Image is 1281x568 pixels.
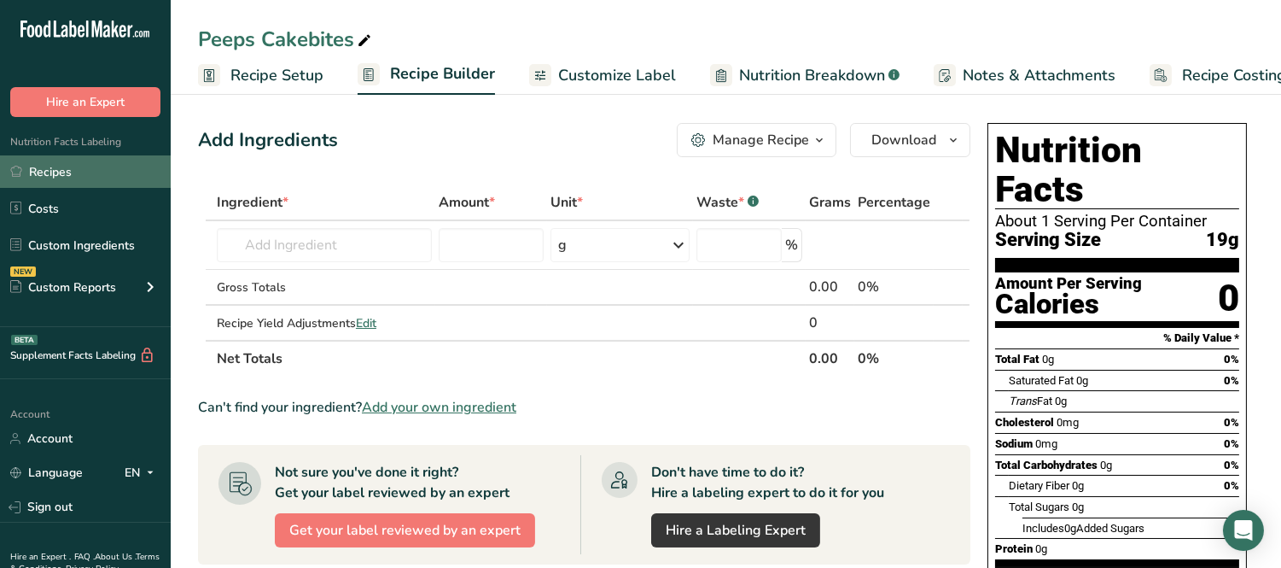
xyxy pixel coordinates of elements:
[356,315,376,331] span: Edit
[806,340,854,376] th: 0.00
[995,230,1101,251] span: Serving Size
[390,62,495,85] span: Recipe Builder
[809,313,851,333] div: 0
[1224,459,1239,471] span: 0%
[995,437,1033,450] span: Sodium
[10,87,160,117] button: Hire an Expert
[1218,276,1239,321] div: 0
[995,459,1098,471] span: Total Carbohydrates
[1022,522,1144,535] span: Includes Added Sugars
[10,551,71,563] a: Hire an Expert .
[871,130,936,150] span: Download
[1076,374,1088,387] span: 0g
[1206,230,1239,251] span: 19g
[198,24,375,55] div: Peeps Cakebites
[558,64,676,87] span: Customize Label
[995,131,1239,209] h1: Nutrition Facts
[1057,416,1079,429] span: 0mg
[1072,479,1084,492] span: 0g
[1009,374,1074,387] span: Saturated Fat
[358,55,495,96] a: Recipe Builder
[858,192,930,213] span: Percentage
[95,551,136,563] a: About Us .
[1224,416,1239,429] span: 0%
[217,278,432,296] div: Gross Totals
[230,64,323,87] span: Recipe Setup
[677,123,836,157] button: Manage Recipe
[696,192,759,213] div: Waste
[934,56,1115,95] a: Notes & Attachments
[858,277,930,297] div: 0%
[217,314,432,332] div: Recipe Yield Adjustments
[198,397,970,418] div: Can't find your ingredient?
[995,542,1033,555] span: Protein
[550,192,583,213] span: Unit
[10,266,36,277] div: NEW
[995,292,1142,317] div: Calories
[289,520,521,541] span: Get your label reviewed by an expert
[1055,395,1067,407] span: 0g
[217,192,288,213] span: Ingredient
[854,340,934,376] th: 0%
[1009,479,1069,492] span: Dietary Fiber
[995,353,1039,366] span: Total Fat
[125,463,160,483] div: EN
[1009,395,1037,407] i: Trans
[995,276,1142,292] div: Amount Per Serving
[1035,542,1047,555] span: 0g
[1223,510,1264,551] div: Open Intercom Messenger
[995,416,1054,429] span: Cholesterol
[850,123,970,157] button: Download
[439,192,495,213] span: Amount
[275,462,509,503] div: Not sure you've done it right? Get your label reviewed by an expert
[74,551,95,563] a: FAQ .
[1224,374,1239,387] span: 0%
[1224,353,1239,366] span: 0%
[1009,395,1052,407] span: Fat
[198,56,323,95] a: Recipe Setup
[1035,437,1057,450] span: 0mg
[198,126,338,155] div: Add Ingredients
[809,192,851,213] span: Grams
[11,335,38,345] div: BETA
[651,513,820,548] a: Hire a Labeling Expert
[651,462,884,503] div: Don't have time to do it? Hire a labeling expert to do it for you
[275,513,535,548] button: Get your label reviewed by an expert
[217,228,432,262] input: Add Ingredient
[10,458,83,488] a: Language
[710,56,900,95] a: Nutrition Breakdown
[739,64,885,87] span: Nutrition Breakdown
[1009,501,1069,513] span: Total Sugars
[963,64,1115,87] span: Notes & Attachments
[1072,501,1084,513] span: 0g
[1100,459,1112,471] span: 0g
[995,213,1239,230] div: About 1 Serving Per Container
[1224,437,1239,450] span: 0%
[213,340,806,376] th: Net Totals
[558,235,567,255] div: g
[713,130,809,150] div: Manage Recipe
[1224,479,1239,492] span: 0%
[809,277,851,297] div: 0.00
[10,278,116,296] div: Custom Reports
[1042,353,1054,366] span: 0g
[529,56,676,95] a: Customize Label
[1064,522,1076,535] span: 0g
[362,397,516,418] span: Add your own ingredient
[995,328,1239,348] section: % Daily Value *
